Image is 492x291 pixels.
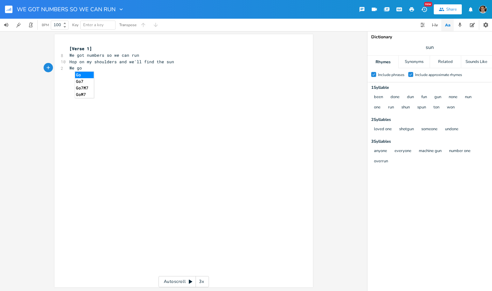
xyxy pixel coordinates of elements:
button: machine gun [419,149,442,154]
button: overrun [374,159,388,164]
button: spun [417,105,426,110]
button: one [374,105,381,110]
div: Sounds Like [461,56,492,68]
span: sun [426,44,434,51]
button: fun [421,95,427,100]
span: WE GOT NUMBERS SO WE CAN RUN [17,7,116,12]
button: New [418,4,430,15]
button: ton [433,105,439,110]
div: Rhymes [367,56,398,68]
li: Go [75,72,94,78]
button: shotgun [399,127,414,132]
div: New [424,2,432,7]
button: nun [465,95,471,100]
div: Include phrases [378,73,404,77]
button: been [374,95,383,100]
li: Go7 [75,78,94,85]
button: someone [421,127,438,132]
span: We go [69,65,82,71]
div: Transpose [119,23,136,27]
button: gun [434,95,441,100]
button: done [390,95,400,100]
li: GoM7 [75,91,94,98]
img: John Pick [479,5,487,13]
li: Go7M7 [75,85,94,91]
span: [Verse 1] [69,46,92,51]
div: 3x [196,276,207,287]
button: dun [407,95,414,100]
span: We got numbers so we can run [69,52,139,58]
button: anyone [374,149,387,154]
div: Share [446,7,457,12]
button: run [388,105,394,110]
button: Share [434,4,462,14]
button: number one [449,149,471,154]
div: 1 Syllable [371,86,488,90]
div: Include approximate rhymes [415,73,462,77]
button: none [449,95,457,100]
button: won [447,105,455,110]
button: shun [401,105,410,110]
span: Enter a key [83,22,104,28]
div: 3 Syllable s [371,140,488,144]
div: 2 Syllable s [371,118,488,122]
button: undone [445,127,458,132]
div: Synonyms [399,56,429,68]
div: BPM [42,23,49,27]
button: loved one [374,127,392,132]
div: Dictionary [371,35,488,39]
div: Key [72,23,78,27]
div: Autoscroll [158,276,209,287]
div: Related [430,56,461,68]
button: everyone [395,149,411,154]
span: Hop on my shoulders and we'll find the sun [69,59,174,64]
